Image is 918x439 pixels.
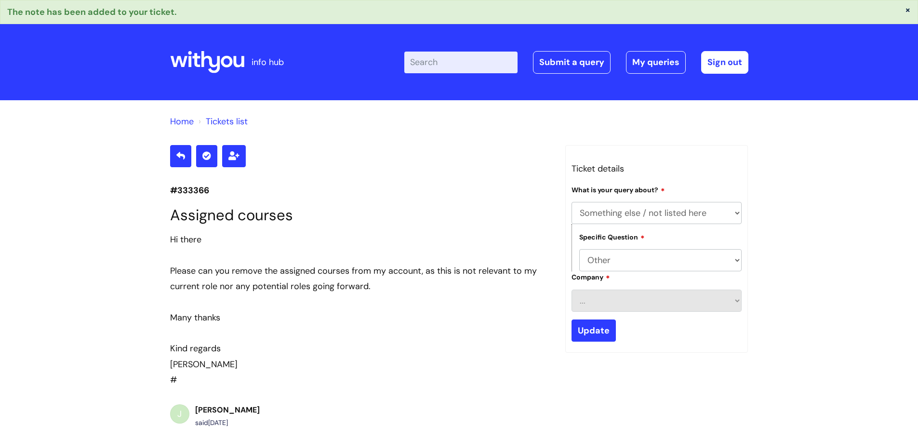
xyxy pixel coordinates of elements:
a: Submit a query [533,51,611,73]
p: #333366 [170,183,551,198]
div: Many thanks [170,310,551,325]
p: info hub [252,54,284,70]
label: Company [572,272,610,281]
div: Hi there [170,232,551,247]
b: [PERSON_NAME] [195,405,260,415]
span: Thu, 3 Jul, 2025 at 10:56 AM [208,418,228,427]
div: | - [404,51,748,73]
input: Update [572,319,616,342]
div: # [170,232,551,388]
li: Solution home [170,114,194,129]
a: Tickets list [206,116,248,127]
div: said [195,417,260,429]
div: [PERSON_NAME] [170,357,551,372]
a: Home [170,116,194,127]
a: Sign out [701,51,748,73]
label: Specific Question [579,232,645,241]
h1: Assigned courses [170,206,551,224]
div: Please can you remove the assigned courses from my account, as this is not relevant to my current... [170,263,551,294]
div: Kind regards [170,341,551,356]
div: J [170,404,189,424]
h3: Ticket details [572,161,742,176]
a: My queries [626,51,686,73]
button: × [905,5,911,14]
li: Tickets list [196,114,248,129]
input: Search [404,52,518,73]
label: What is your query about? [572,185,665,194]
